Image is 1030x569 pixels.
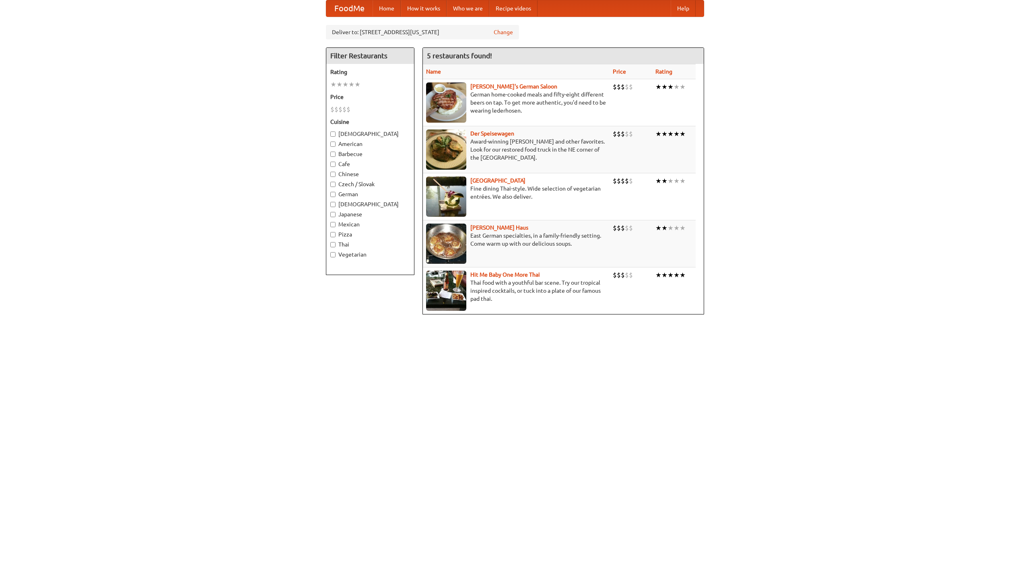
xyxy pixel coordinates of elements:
[661,82,667,91] li: ★
[326,25,519,39] div: Deliver to: [STREET_ADDRESS][US_STATE]
[426,129,466,170] img: speisewagen.jpg
[426,185,606,201] p: Fine dining Thai-style. Wide selection of vegetarian entrées. We also deliver.
[621,271,625,279] li: $
[330,182,336,187] input: Czech / Slovak
[426,82,466,123] img: esthers.jpg
[613,177,617,185] li: $
[613,129,617,138] li: $
[671,0,696,16] a: Help
[330,105,334,114] li: $
[330,80,336,89] li: ★
[674,82,680,91] li: ★
[613,271,617,279] li: $
[680,129,686,138] li: ★
[401,0,447,16] a: How it works
[661,177,667,185] li: ★
[334,105,338,114] li: $
[326,48,414,64] h4: Filter Restaurants
[330,200,410,208] label: [DEMOGRAPHIC_DATA]
[346,105,350,114] li: $
[426,68,441,75] a: Name
[613,82,617,91] li: $
[470,271,540,278] a: Hit Me Baby One More Thai
[629,129,633,138] li: $
[330,202,336,207] input: [DEMOGRAPHIC_DATA]
[661,224,667,232] li: ★
[330,130,410,138] label: [DEMOGRAPHIC_DATA]
[674,224,680,232] li: ★
[655,129,661,138] li: ★
[674,129,680,138] li: ★
[342,80,348,89] li: ★
[667,177,674,185] li: ★
[470,130,514,137] a: Der Speisewagen
[330,242,336,247] input: Thai
[330,230,410,238] label: Pizza
[655,271,661,279] li: ★
[330,160,410,168] label: Cafe
[470,224,528,231] a: [PERSON_NAME] Haus
[629,177,633,185] li: $
[348,80,354,89] li: ★
[330,170,410,178] label: Chinese
[342,105,346,114] li: $
[426,90,606,115] p: German home-cooked meals and fifty-eight different beers on tap. To get more authentic, you'd nee...
[617,129,621,138] li: $
[680,177,686,185] li: ★
[330,140,410,148] label: American
[674,177,680,185] li: ★
[667,271,674,279] li: ★
[617,82,621,91] li: $
[617,177,621,185] li: $
[330,220,410,228] label: Mexican
[330,222,336,227] input: Mexican
[625,82,629,91] li: $
[426,232,606,248] p: East German specialties, in a family-friendly setting. Come warm up with our delicious soups.
[447,0,489,16] a: Who we are
[330,251,410,259] label: Vegetarian
[674,271,680,279] li: ★
[426,177,466,217] img: satay.jpg
[330,68,410,76] h5: Rating
[489,0,538,16] a: Recipe videos
[655,224,661,232] li: ★
[629,82,633,91] li: $
[330,180,410,188] label: Czech / Slovak
[621,82,625,91] li: $
[617,224,621,232] li: $
[680,82,686,91] li: ★
[426,224,466,264] img: kohlhaus.jpg
[373,0,401,16] a: Home
[330,210,410,218] label: Japanese
[667,224,674,232] li: ★
[621,224,625,232] li: $
[680,224,686,232] li: ★
[326,0,373,16] a: FoodMe
[330,131,336,137] input: [DEMOGRAPHIC_DATA]
[330,93,410,101] h5: Price
[426,271,466,311] img: babythai.jpg
[613,68,626,75] a: Price
[330,212,336,217] input: Japanese
[330,240,410,249] label: Thai
[621,177,625,185] li: $
[354,80,360,89] li: ★
[330,118,410,126] h5: Cuisine
[667,129,674,138] li: ★
[338,105,342,114] li: $
[625,129,629,138] li: $
[330,252,336,257] input: Vegetarian
[330,162,336,167] input: Cafe
[426,138,606,162] p: Award-winning [PERSON_NAME] and other favorites. Look for our restored food truck in the NE corne...
[625,271,629,279] li: $
[470,177,525,184] a: [GEOGRAPHIC_DATA]
[617,271,621,279] li: $
[330,150,410,158] label: Barbecue
[655,68,672,75] a: Rating
[655,177,661,185] li: ★
[625,224,629,232] li: $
